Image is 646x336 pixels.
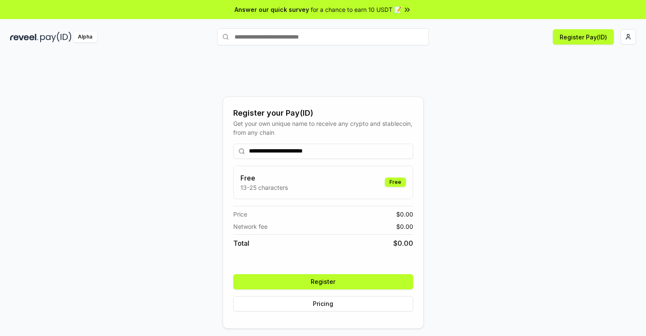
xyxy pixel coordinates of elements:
[233,210,247,219] span: Price
[396,222,413,231] span: $ 0.00
[233,274,413,289] button: Register
[396,210,413,219] span: $ 0.00
[393,238,413,248] span: $ 0.00
[40,32,72,42] img: pay_id
[240,173,288,183] h3: Free
[233,107,413,119] div: Register your Pay(ID)
[233,238,249,248] span: Total
[10,32,39,42] img: reveel_dark
[233,296,413,311] button: Pricing
[233,222,268,231] span: Network fee
[311,5,401,14] span: for a chance to earn 10 USDT 📝
[235,5,309,14] span: Answer our quick survey
[73,32,97,42] div: Alpha
[553,29,614,44] button: Register Pay(ID)
[240,183,288,192] p: 13-25 characters
[233,119,413,137] div: Get your own unique name to receive any crypto and stablecoin, from any chain
[385,178,406,187] div: Free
